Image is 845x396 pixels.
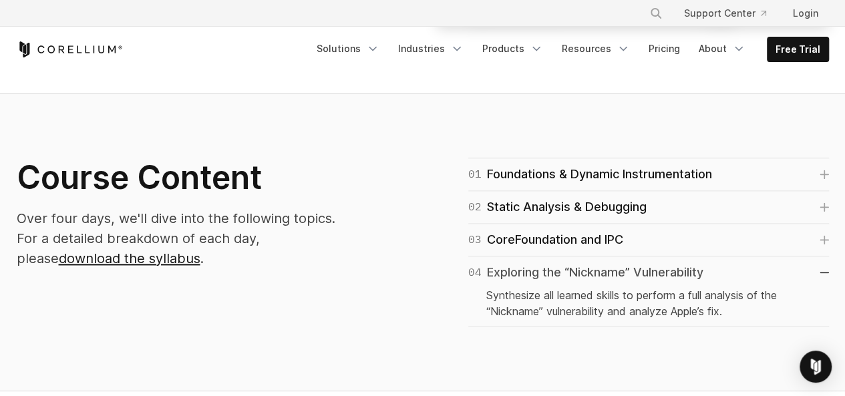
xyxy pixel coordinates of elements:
[17,158,359,198] h2: Course Content
[468,230,623,249] div: CoreFoundation and IPC
[633,1,829,25] div: Navigation Menu
[468,165,482,184] span: 01
[59,250,200,266] a: download the syllabus
[768,37,828,61] a: Free Trial
[390,37,472,61] a: Industries
[309,37,387,61] a: Solutions
[800,351,832,383] div: Open Intercom Messenger
[486,287,811,319] p: Synthesize all learned skills to perform a full analysis of the “Nickname” vulnerability and anal...
[17,41,123,57] a: Corellium Home
[468,198,829,216] a: 02Static Analysis & Debugging
[673,1,777,25] a: Support Center
[468,165,712,184] div: Foundations & Dynamic Instrumentation
[468,263,703,282] div: Exploring the “Nickname” Vulnerability
[309,37,829,62] div: Navigation Menu
[468,198,647,216] div: Static Analysis & Debugging
[641,37,688,61] a: Pricing
[782,1,829,25] a: Login
[468,198,482,216] span: 02
[644,1,668,25] button: Search
[468,165,829,184] a: 01Foundations & Dynamic Instrumentation
[474,37,551,61] a: Products
[554,37,638,61] a: Resources
[468,230,829,249] a: 03CoreFoundation and IPC
[691,37,753,61] a: About
[17,208,359,268] p: Over four days, we'll dive into the following topics. For a detailed breakdown of each day, please .
[468,230,482,249] span: 03
[468,263,829,282] a: 04Exploring the “Nickname” Vulnerability
[468,263,482,282] span: 04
